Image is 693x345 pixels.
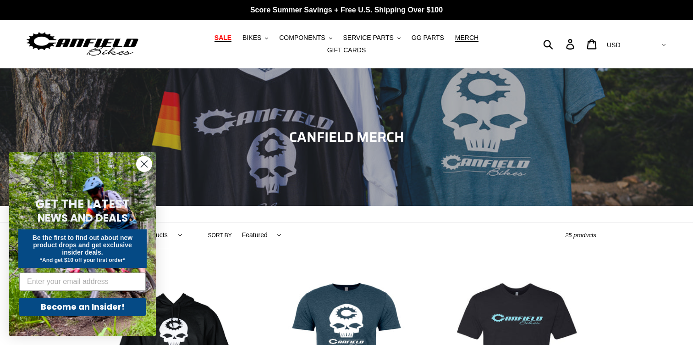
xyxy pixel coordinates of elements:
[214,34,231,42] span: SALE
[208,231,232,239] label: Sort by
[33,234,133,256] span: Be the first to find out about new product drops and get exclusive insider deals.
[40,257,125,263] span: *And get $10 off your first order*
[455,34,478,42] span: MERCH
[289,126,404,148] span: CANFIELD MERCH
[451,32,483,44] a: MERCH
[35,196,130,212] span: GET THE LATEST
[327,46,366,54] span: GIFT CARDS
[242,34,261,42] span: BIKES
[275,32,336,44] button: COMPONENTS
[279,34,325,42] span: COMPONENTS
[19,298,146,316] button: Become an Insider!
[323,44,371,56] a: GIFT CARDS
[238,32,273,44] button: BIKES
[343,34,393,42] span: SERVICE PARTS
[412,34,444,42] span: GG PARTS
[25,30,140,59] img: Canfield Bikes
[407,32,449,44] a: GG PARTS
[136,156,152,172] button: Close dialog
[210,32,236,44] a: SALE
[565,232,596,239] span: 25 products
[548,34,572,54] input: Search
[38,211,128,225] span: NEWS AND DEALS
[338,32,405,44] button: SERVICE PARTS
[19,273,146,291] input: Enter your email address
